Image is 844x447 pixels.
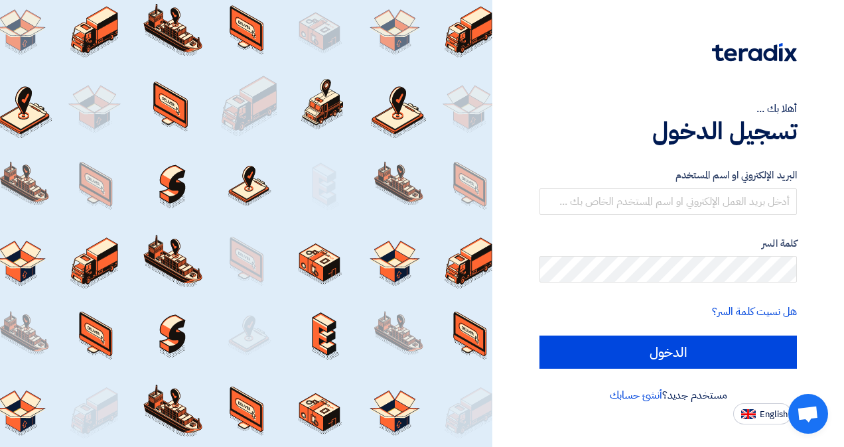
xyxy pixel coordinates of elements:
[712,304,797,320] a: هل نسيت كلمة السر؟
[733,403,792,424] button: English
[539,236,797,251] label: كلمة السر
[539,117,797,146] h1: تسجيل الدخول
[539,336,797,369] input: الدخول
[741,409,756,419] img: en-US.png
[712,43,797,62] img: Teradix logo
[539,101,797,117] div: أهلا بك ...
[610,387,662,403] a: أنشئ حسابك
[539,168,797,183] label: البريد الإلكتروني او اسم المستخدم
[760,410,788,419] span: English
[539,188,797,215] input: أدخل بريد العمل الإلكتروني او اسم المستخدم الخاص بك ...
[788,394,828,434] div: Open chat
[539,387,797,403] div: مستخدم جديد؟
